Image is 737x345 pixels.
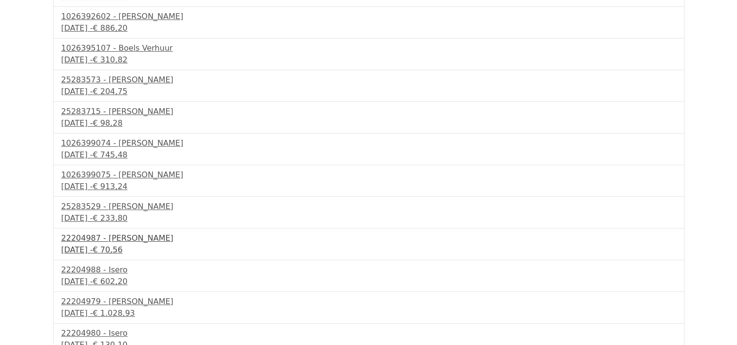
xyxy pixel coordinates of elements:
div: 25283715 - [PERSON_NAME] [61,106,676,117]
a: 22204988 - Isero[DATE] -€ 602,20 [61,264,676,287]
span: € 204,75 [93,87,127,96]
div: 22204980 - Isero [61,327,676,339]
div: [DATE] - [61,212,676,224]
a: 1026392602 - [PERSON_NAME][DATE] -€ 886,20 [61,11,676,34]
span: € 310,82 [93,55,127,64]
div: 22204979 - [PERSON_NAME] [61,296,676,307]
span: € 70,56 [93,245,122,254]
span: € 233,80 [93,213,127,223]
a: 22204987 - [PERSON_NAME][DATE] -€ 70,56 [61,232,676,256]
div: [DATE] - [61,149,676,161]
div: 1026395107 - Boels Verhuur [61,42,676,54]
span: € 1.028,93 [93,308,135,318]
div: [DATE] - [61,244,676,256]
span: € 745,48 [93,150,127,159]
a: 1026395107 - Boels Verhuur[DATE] -€ 310,82 [61,42,676,66]
a: 25283529 - [PERSON_NAME][DATE] -€ 233,80 [61,201,676,224]
a: 22204979 - [PERSON_NAME][DATE] -€ 1.028,93 [61,296,676,319]
span: € 602,20 [93,277,127,286]
div: 22204987 - [PERSON_NAME] [61,232,676,244]
div: 25283529 - [PERSON_NAME] [61,201,676,212]
div: 22204988 - Isero [61,264,676,276]
div: [DATE] - [61,117,676,129]
div: 1026399075 - [PERSON_NAME] [61,169,676,181]
a: 25283573 - [PERSON_NAME][DATE] -€ 204,75 [61,74,676,97]
a: 1026399074 - [PERSON_NAME][DATE] -€ 745,48 [61,137,676,161]
div: [DATE] - [61,54,676,66]
div: 1026399074 - [PERSON_NAME] [61,137,676,149]
span: € 886,20 [93,23,127,33]
div: 1026392602 - [PERSON_NAME] [61,11,676,22]
a: 1026399075 - [PERSON_NAME][DATE] -€ 913,24 [61,169,676,192]
div: [DATE] - [61,307,676,319]
div: [DATE] - [61,86,676,97]
div: [DATE] - [61,276,676,287]
div: [DATE] - [61,22,676,34]
div: [DATE] - [61,181,676,192]
div: 25283573 - [PERSON_NAME] [61,74,676,86]
span: € 98,28 [93,118,122,128]
span: € 913,24 [93,182,127,191]
a: 25283715 - [PERSON_NAME][DATE] -€ 98,28 [61,106,676,129]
